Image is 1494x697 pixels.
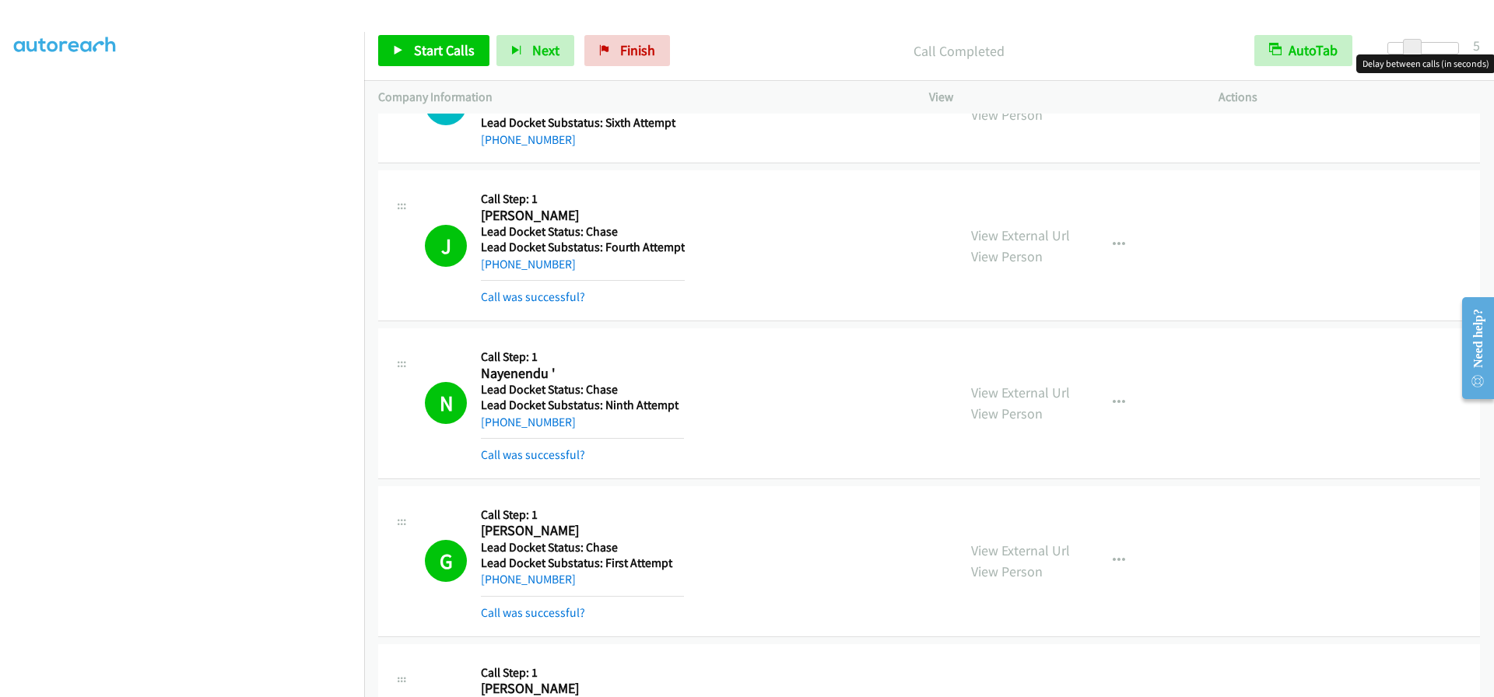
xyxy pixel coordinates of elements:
span: Start Calls [414,41,475,59]
h5: Call Step: 1 [481,191,685,207]
h5: Lead Docket Substatus: Ninth Attempt [481,398,684,413]
a: View External Url [971,384,1070,401]
h5: Lead Docket Substatus: Fourth Attempt [481,240,685,255]
p: Actions [1219,88,1480,107]
p: Company Information [378,88,901,107]
h5: Call Step: 1 [481,349,684,365]
p: Call Completed [691,40,1226,61]
h5: Lead Docket Substatus: Sixth Attempt [481,115,684,131]
a: [PHONE_NUMBER] [481,257,576,271]
h5: Lead Docket Status: Chase [481,540,684,555]
iframe: Resource Center [1449,286,1494,410]
a: View Person [971,405,1043,422]
a: View Person [971,106,1043,124]
a: Call was successful? [481,605,585,620]
a: Start Calls [378,35,489,66]
a: [PHONE_NUMBER] [481,415,576,429]
h5: Lead Docket Substatus: First Attempt [481,555,684,571]
span: Next [532,41,559,59]
a: Finish [584,35,670,66]
h5: Lead Docket Status: Chase [481,382,684,398]
h2: [PERSON_NAME] [481,207,684,225]
span: Finish [620,41,655,59]
h5: Lead Docket Status: Chase [481,224,685,240]
a: [PHONE_NUMBER] [481,132,576,147]
h5: Call Step: 1 [481,507,684,523]
a: [PHONE_NUMBER] [481,572,576,587]
a: View Person [971,562,1043,580]
a: Call was successful? [481,289,585,304]
h5: Call Step: 1 [481,665,684,681]
h1: N [425,382,467,424]
a: View Person [971,247,1043,265]
p: View [929,88,1191,107]
h2: Nayenendu ' [481,365,684,383]
a: View External Url [971,541,1070,559]
div: 5 [1473,35,1480,56]
a: Call was successful? [481,447,585,462]
h2: [PERSON_NAME] [481,522,684,540]
button: Next [496,35,574,66]
h1: J [425,225,467,267]
a: View External Url [971,226,1070,244]
h1: G [425,540,467,582]
button: AutoTab [1254,35,1352,66]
